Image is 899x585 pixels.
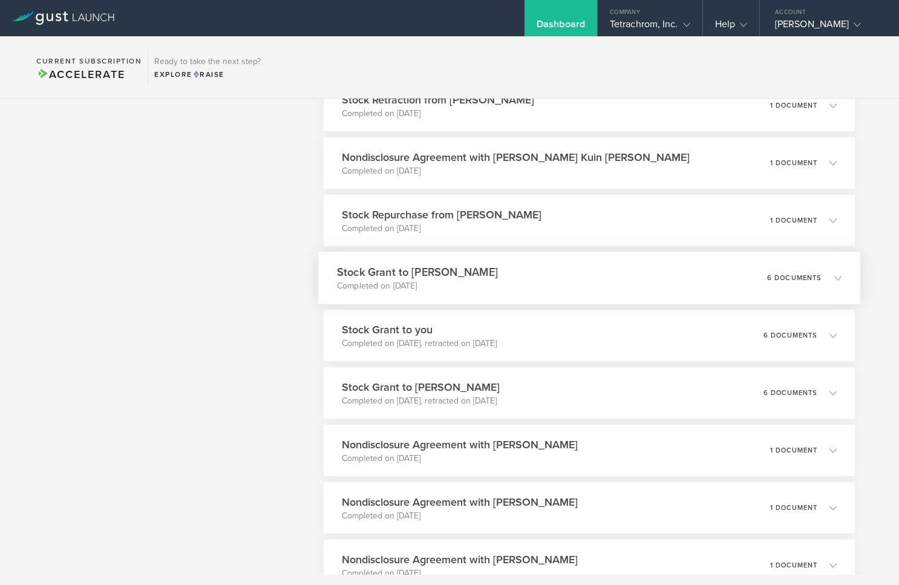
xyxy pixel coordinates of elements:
[767,275,822,281] p: 6 documents
[770,447,817,454] p: 1 document
[342,379,500,395] h3: Stock Grant to [PERSON_NAME]
[770,505,817,511] p: 1 document
[342,165,690,177] p: Completed on [DATE]
[342,322,497,338] h3: Stock Grant to you
[342,494,578,510] h3: Nondisclosure Agreement with [PERSON_NAME]
[36,57,142,65] h2: Current Subscription
[342,207,541,223] h3: Stock Repurchase from [PERSON_NAME]
[36,68,125,81] span: Accelerate
[342,149,690,165] h3: Nondisclosure Agreement with [PERSON_NAME] Kuin [PERSON_NAME]
[342,567,578,580] p: Completed on [DATE]
[537,18,585,36] div: Dashboard
[342,338,497,350] p: Completed on [DATE], retracted on [DATE]
[763,332,817,339] p: 6 documents
[337,280,498,292] p: Completed on [DATE]
[775,18,878,36] div: [PERSON_NAME]
[342,453,578,465] p: Completed on [DATE]
[342,92,534,108] h3: Stock Retraction from [PERSON_NAME]
[839,527,899,585] iframe: Chat Widget
[770,102,817,109] p: 1 document
[154,57,261,66] h3: Ready to take the next step?
[342,437,578,453] h3: Nondisclosure Agreement with [PERSON_NAME]
[337,264,498,280] h3: Stock Grant to [PERSON_NAME]
[342,510,578,522] p: Completed on [DATE]
[342,395,500,407] p: Completed on [DATE], retracted on [DATE]
[770,217,817,224] p: 1 document
[610,18,690,36] div: Tetrachrom, Inc.
[770,160,817,166] p: 1 document
[342,108,534,120] p: Completed on [DATE]
[192,70,224,79] span: Raise
[715,18,747,36] div: Help
[770,562,817,569] p: 1 document
[148,48,267,86] div: Ready to take the next step?ExploreRaise
[342,223,541,235] p: Completed on [DATE]
[154,69,261,80] div: Explore
[342,552,578,567] h3: Nondisclosure Agreement with [PERSON_NAME]
[763,390,817,396] p: 6 documents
